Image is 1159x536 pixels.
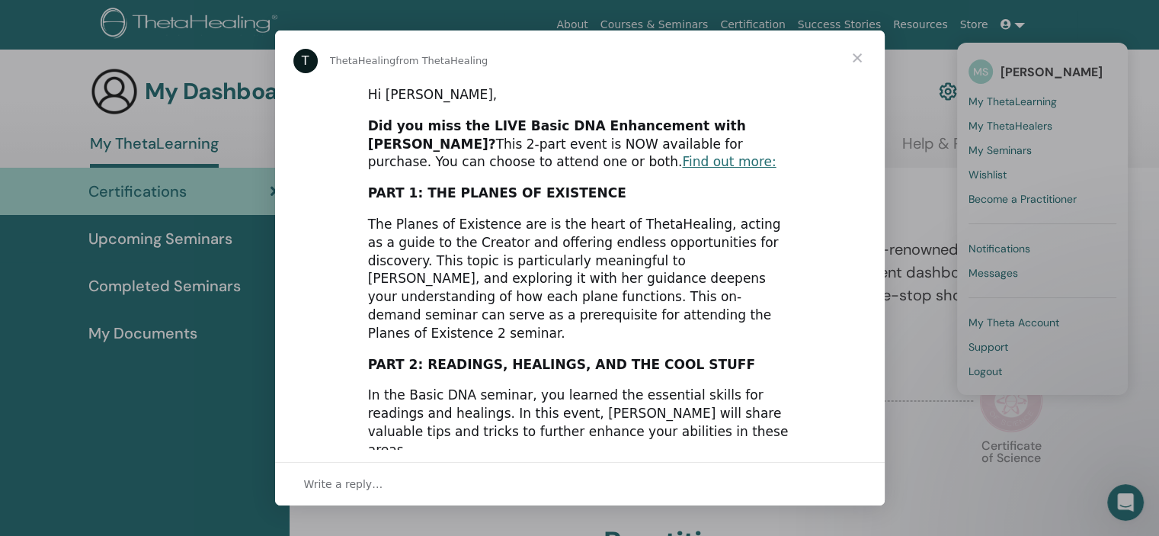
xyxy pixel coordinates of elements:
b: PART 1: THE PLANES OF EXISTENCE [368,185,626,201]
a: Find out more: [682,154,776,169]
b: PART 2: READINGS, HEALINGS, AND THE COOL STUFF [368,357,755,372]
span: ThetaHealing [330,55,396,66]
div: Hi [PERSON_NAME], [368,86,792,104]
div: This 2-part event is NOW available for purchase. You can choose to attend one or both. [368,117,792,172]
span: Write a reply… [304,474,383,494]
span: Close [830,30,885,85]
div: Profile image for ThetaHealing [293,49,318,73]
div: Open conversation and reply [275,462,885,506]
b: Did you miss the LIVE Basic DNA Enhancement with [PERSON_NAME]? [368,118,746,152]
span: from ThetaHealing [395,55,488,66]
div: In the Basic DNA seminar, you learned the essential skills for readings and healings. In this eve... [368,387,792,459]
div: The Planes of Existence are is the heart of ThetaHealing, acting as a guide to the Creator and of... [368,216,792,343]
